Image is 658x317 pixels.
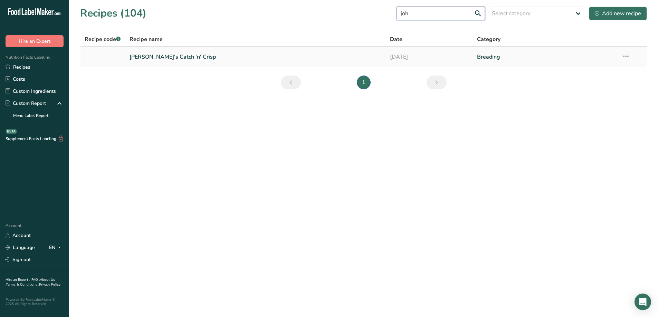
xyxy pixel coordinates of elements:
[6,129,17,134] div: BETA
[477,50,613,64] a: Breading
[6,241,35,254] a: Language
[635,294,651,310] div: Open Intercom Messenger
[39,282,60,287] a: Privacy Policy
[80,6,146,21] h1: Recipes (104)
[6,277,30,282] a: Hire an Expert .
[397,7,485,20] input: Search for recipe
[6,277,55,287] a: About Us .
[85,36,121,43] span: Recipe code
[477,35,500,43] span: Category
[6,282,39,287] a: Terms & Conditions .
[6,298,64,306] div: Powered By FoodLabelMaker © 2025 All Rights Reserved
[6,35,64,47] button: Hire an Expert
[390,35,402,43] span: Date
[6,100,46,107] div: Custom Report
[130,50,382,64] a: [PERSON_NAME]'s Catch 'n' Crisp
[49,244,64,252] div: EN
[281,76,301,89] a: Previous page
[427,76,447,89] a: Next page
[130,35,163,43] span: Recipe name
[589,7,647,20] button: Add new recipe
[390,50,469,64] a: [DATE]
[31,277,40,282] a: FAQ .
[595,9,641,18] div: Add new recipe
